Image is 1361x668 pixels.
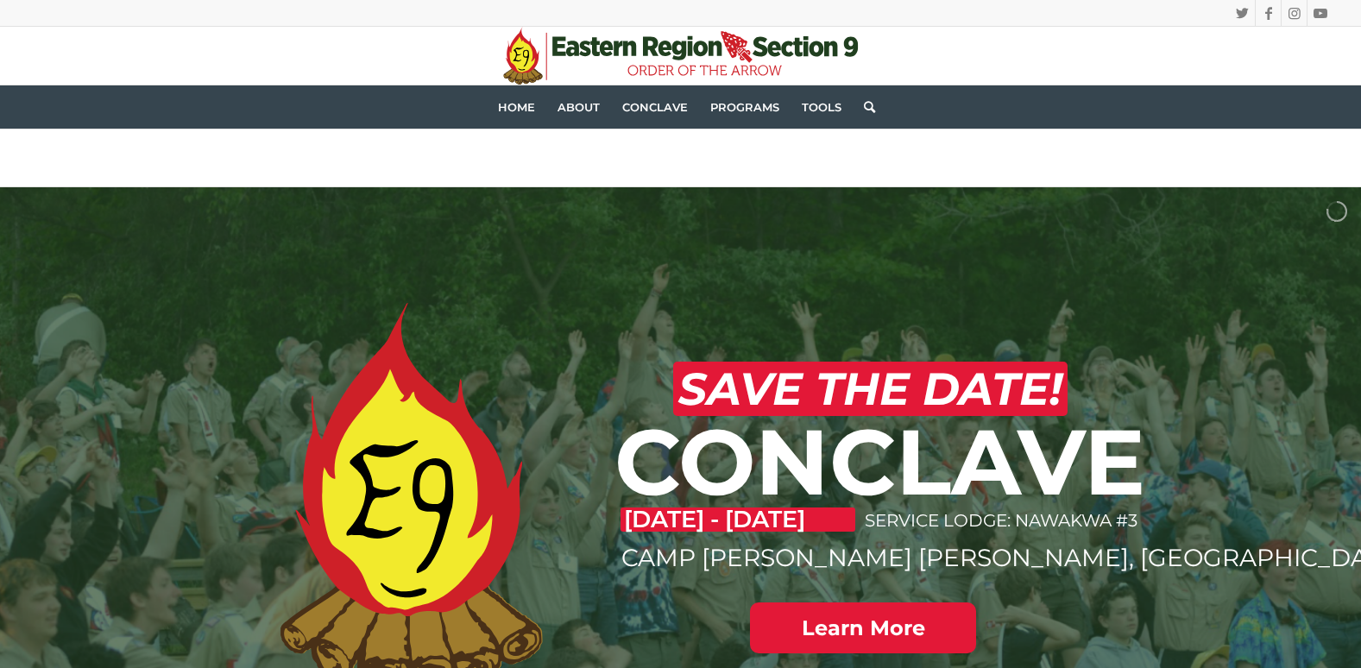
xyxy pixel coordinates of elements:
[791,85,853,129] a: Tools
[621,541,1145,575] p: CAMP [PERSON_NAME] [PERSON_NAME], [GEOGRAPHIC_DATA]
[699,85,791,129] a: Programs
[853,85,875,129] a: Search
[865,501,1143,541] p: SERVICE LODGE: NAWAKWA #3
[621,507,855,532] p: [DATE] - [DATE]
[622,100,688,114] span: Conclave
[614,413,1146,510] h1: CONCLAVE
[710,100,779,114] span: Programs
[546,85,611,129] a: About
[558,100,600,114] span: About
[498,100,535,114] span: Home
[611,85,699,129] a: Conclave
[673,362,1068,416] h2: SAVE THE DATE!
[487,85,546,129] a: Home
[802,100,841,114] span: Tools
